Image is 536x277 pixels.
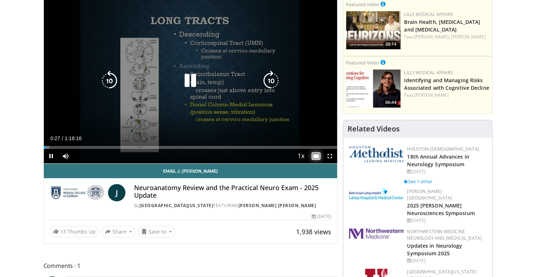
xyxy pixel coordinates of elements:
[102,226,136,238] button: Share
[346,59,379,66] small: Featured Video
[407,228,482,241] a: Northwestern Medicine Neurology and [MEDICAL_DATA]
[294,149,308,163] button: Playback Rate
[44,146,337,149] div: Progress Bar
[348,125,400,133] h4: Related Videos
[43,261,338,270] span: Comments 1
[308,149,323,163] button: Disable picture-in-picture mode
[346,11,400,49] a: 20:14
[407,242,462,257] a: Updates in Neurology Symposium 2025
[414,92,449,98] a: [PERSON_NAME]
[44,164,337,178] a: Email J. [PERSON_NAME]
[346,1,379,8] small: Featured Video
[383,99,399,106] span: 06:44
[346,70,400,108] a: 06:44
[407,217,486,224] div: [DATE]
[50,135,60,141] span: 0:27
[404,18,480,33] a: Brain Health, [MEDICAL_DATA] and [MEDICAL_DATA]
[238,202,316,209] a: [PERSON_NAME] [PERSON_NAME]
[404,11,453,17] a: Lilly Medical Affairs
[414,34,450,40] a: [PERSON_NAME],
[312,213,331,220] div: [DATE]
[134,202,331,209] div: By FEATURING
[349,188,403,200] img: e7977282-282c-4444-820d-7cc2733560fd.jpg.150x105_q85_autocrop_double_scale_upscale_version-0.2.jpg
[349,146,403,162] img: 5e4488cc-e109-4a4e-9fd9-73bb9237ee91.png.150x105_q85_autocrop_double_scale_upscale_version-0.2.png
[407,146,479,152] a: Houston [DEMOGRAPHIC_DATA]
[404,77,489,91] a: Identifying and Managing Risks Associated with Cognitive Decline
[323,149,337,163] button: Fullscreen
[44,149,58,163] button: Pause
[404,34,489,40] div: Feat.
[407,168,486,175] div: [DATE]
[407,202,474,217] a: 2025 [PERSON_NAME] Neurosciences Symposium
[349,228,403,239] img: 2a462fb6-9365-492a-ac79-3166a6f924d8.png.150x105_q85_autocrop_double_scale_upscale_version-0.2.jpg
[346,70,400,108] img: fc5f84e2-5eb7-4c65-9fa9-08971b8c96b8.jpg.150x105_q85_crop-smart_upscale.jpg
[134,184,331,200] h4: Neuroanatomy Review and the Practical Neuro Exam - 2025 Update
[407,257,486,264] div: [DATE]
[65,135,82,141] span: 1:18:16
[403,178,432,185] a: See 1 other
[407,153,469,168] a: 18th Annual Advances in Neurology Symposium
[404,92,489,98] div: Feat.
[138,226,175,238] button: Save to
[383,41,399,47] span: 20:14
[346,11,400,49] img: ca157f26-4c4a-49fd-8611-8e91f7be245d.png.150x105_q85_crop-smart_upscale.jpg
[62,135,63,141] span: /
[140,202,213,209] a: [GEOGRAPHIC_DATA][US_STATE]
[407,188,452,201] a: [PERSON_NAME][GEOGRAPHIC_DATA]
[60,228,66,235] span: 13
[58,149,73,163] button: Mute
[50,226,99,237] a: 13 Thumbs Up
[50,184,105,201] img: Medical College of Georgia - Augusta University
[108,184,125,201] a: J
[451,34,485,40] a: [PERSON_NAME]
[296,227,331,236] span: 1,938 views
[404,70,453,76] a: Lilly Medical Affairs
